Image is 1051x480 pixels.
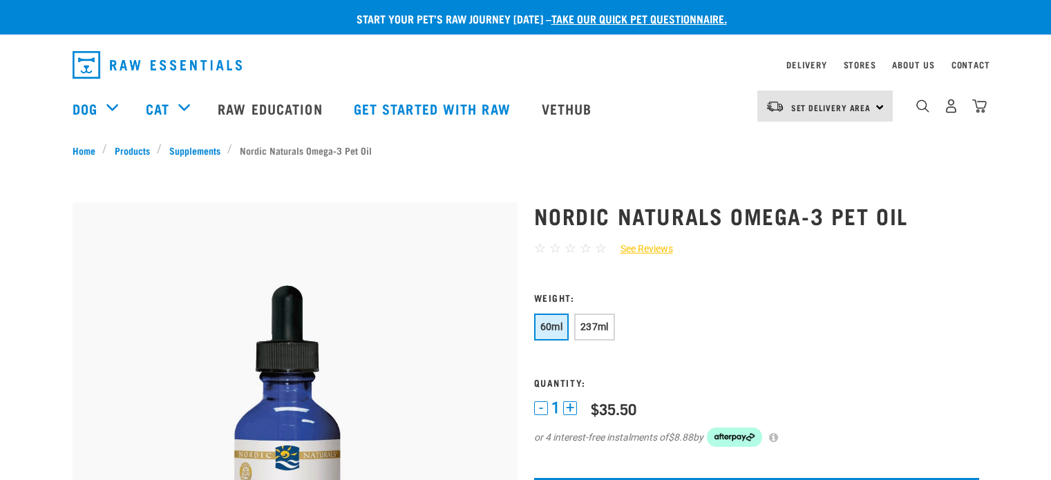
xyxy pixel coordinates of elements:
a: See Reviews [607,242,673,256]
span: 60ml [540,321,563,332]
a: Contact [951,62,990,67]
a: Stores [844,62,876,67]
a: Cat [146,98,169,119]
img: Afterpay [707,428,762,447]
div: $35.50 [591,400,636,417]
a: Delivery [786,62,826,67]
span: 1 [551,401,560,415]
nav: dropdown navigation [61,46,990,84]
h3: Quantity: [534,377,979,387]
a: Raw Education [204,81,339,136]
button: 60ml [534,314,569,340]
button: + [563,401,577,415]
h1: Nordic Naturals Omega-3 Pet Oil [534,203,979,228]
img: home-icon-1@2x.png [916,99,929,113]
button: 237ml [574,314,615,340]
a: Supplements [162,143,227,157]
span: $8.88 [668,430,693,445]
div: or 4 interest-free instalments of by [534,428,979,447]
span: ☆ [580,240,591,256]
a: Home [73,143,103,157]
span: Set Delivery Area [791,105,871,110]
img: Raw Essentials Logo [73,51,242,79]
a: Vethub [528,81,609,136]
span: ☆ [565,240,576,256]
img: van-moving.png [766,100,784,113]
button: - [534,401,548,415]
a: About Us [892,62,934,67]
a: Products [107,143,157,157]
img: user.png [944,99,958,113]
span: ☆ [549,240,561,256]
a: take our quick pet questionnaire. [551,15,727,21]
nav: breadcrumbs [73,143,979,157]
span: ☆ [534,240,546,256]
span: 237ml [580,321,609,332]
a: Dog [73,98,97,119]
img: home-icon@2x.png [972,99,987,113]
a: Get started with Raw [340,81,528,136]
span: ☆ [595,240,607,256]
h3: Weight: [534,292,979,303]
